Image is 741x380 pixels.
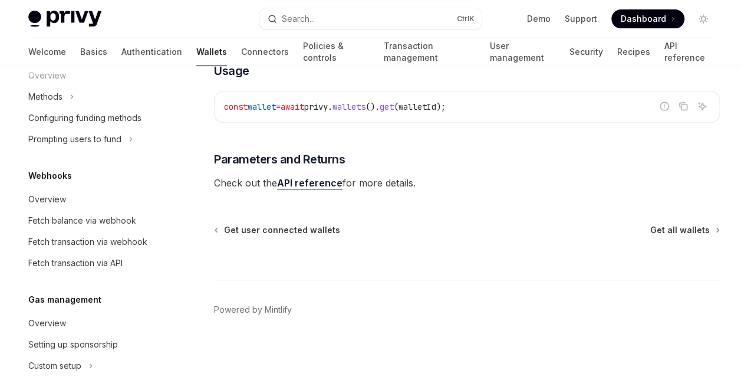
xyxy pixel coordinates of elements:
[196,38,227,66] a: Wallets
[490,38,555,66] a: User management
[304,101,328,112] span: privy
[657,99,672,114] button: Report incorrect code
[215,224,340,236] a: Get user connected wallets
[611,9,684,28] a: Dashboard
[214,175,720,191] span: Check out the for more details.
[328,101,332,112] span: .
[380,101,394,112] span: get
[28,111,141,125] div: Configuring funding methods
[121,38,182,66] a: Authentication
[28,359,81,373] div: Custom setup
[384,38,476,66] a: Transaction management
[28,132,121,146] div: Prompting users to fund
[19,210,170,231] a: Fetch balance via webhook
[28,235,147,249] div: Fetch transaction via webhook
[214,63,249,79] span: Usage
[694,99,710,114] button: Ask AI
[224,224,340,236] span: Get user connected wallets
[28,90,62,104] div: Methods
[650,224,710,236] span: Get all wallets
[28,169,72,183] h5: Webhooks
[650,224,719,236] a: Get all wallets
[80,38,107,66] a: Basics
[664,38,713,66] a: API reference
[457,14,475,24] span: Ctrl K
[19,189,170,210] a: Overview
[527,13,551,25] a: Demo
[282,12,315,26] div: Search...
[28,192,66,207] div: Overview
[394,101,399,112] span: (
[28,316,66,330] div: Overview
[399,101,436,112] span: walletId
[19,355,170,376] button: Toggle Custom setup section
[248,101,276,112] span: wallet
[694,9,713,28] button: Toggle dark mode
[28,256,123,270] div: Fetch transaction via API
[214,304,292,316] a: Powered by Mintlify
[19,129,170,150] button: Toggle Prompting users to fund section
[565,13,597,25] a: Support
[28,338,118,352] div: Setting up sponsorship
[241,38,289,66] a: Connectors
[676,99,691,114] button: Copy the contents from the code block
[224,101,248,112] span: const
[19,231,170,253] a: Fetch transaction via webhook
[281,101,304,112] span: await
[276,101,281,112] span: =
[277,177,342,189] a: API reference
[28,293,101,307] h5: Gas management
[19,86,170,107] button: Toggle Methods section
[19,334,170,355] a: Setting up sponsorship
[214,151,345,168] span: Parameters and Returns
[621,13,666,25] span: Dashboard
[19,313,170,334] a: Overview
[259,8,481,30] button: Open search
[436,101,446,112] span: );
[303,38,370,66] a: Policies & controls
[28,214,136,228] div: Fetch balance via webhook
[332,101,365,112] span: wallets
[569,38,603,66] a: Security
[365,101,380,112] span: ().
[28,38,66,66] a: Welcome
[19,253,170,274] a: Fetch transaction via API
[19,107,170,129] a: Configuring funding methods
[28,11,101,27] img: light logo
[617,38,650,66] a: Recipes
